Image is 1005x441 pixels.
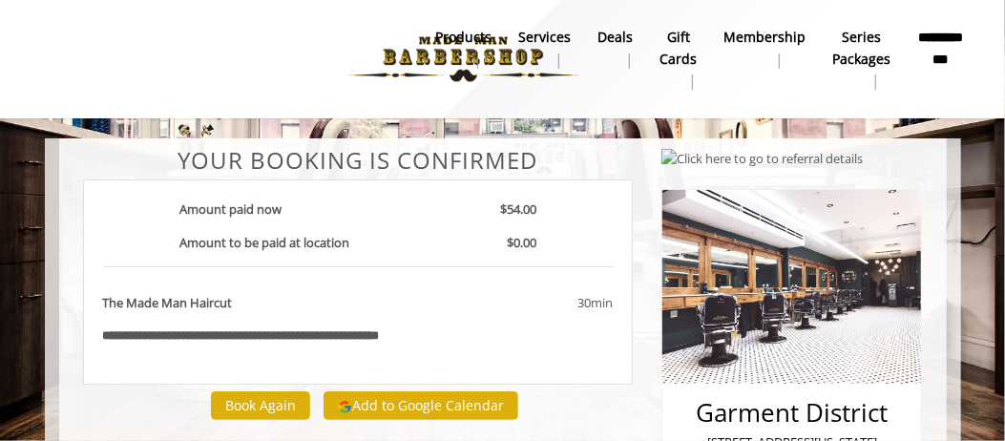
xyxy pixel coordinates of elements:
b: Membership [723,27,806,48]
b: $0.00 [507,234,536,251]
a: Productsproducts [422,24,505,73]
img: Click here to go to referral details [661,149,863,169]
a: Series packagesSeries packages [819,24,904,94]
b: gift cards [660,27,697,70]
a: ServicesServices [505,24,584,73]
a: DealsDeals [584,24,646,73]
b: $54.00 [500,200,536,218]
center: Your Booking is confirmed [83,148,634,173]
a: Gift cardsgift cards [646,24,710,94]
b: Amount to be paid at location [179,234,349,251]
h2: Garment District [680,399,904,427]
button: Book Again [211,391,310,419]
b: Amount paid now [179,200,282,218]
div: 30min [462,293,613,313]
img: Made Man Barbershop logo [332,7,595,112]
b: The Made Man Haircut [103,293,233,313]
b: Services [518,27,571,48]
button: Add to Google Calendar [324,391,518,420]
b: Deals [597,27,633,48]
b: products [435,27,492,48]
b: Series packages [832,27,890,70]
a: MembershipMembership [710,24,819,73]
